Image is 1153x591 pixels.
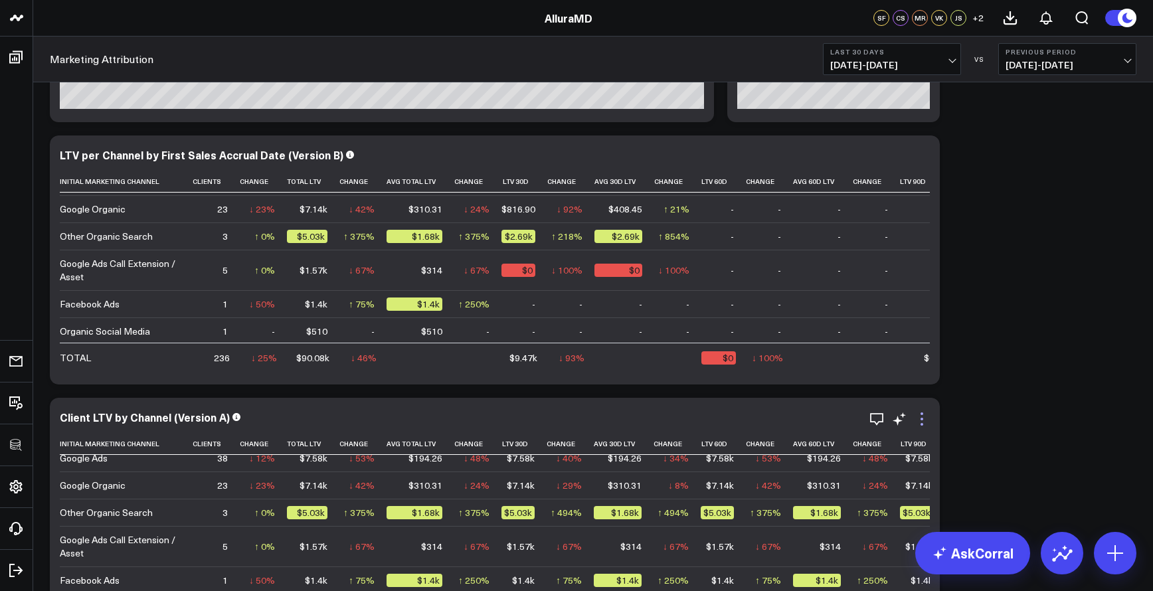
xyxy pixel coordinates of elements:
div: $194.26 [608,452,642,465]
div: ↓ 48% [862,452,888,465]
div: $0 [701,351,736,365]
div: ↑ 375% [750,506,781,519]
div: JS [950,10,966,26]
div: $194.26 [408,452,442,465]
div: - [929,203,932,216]
a: Marketing Attribution [50,52,153,66]
th: Ltv 90d [900,433,945,455]
div: Google Ads [60,452,108,465]
div: - [731,325,734,338]
div: $0 [501,264,535,277]
th: Avg Total Ltv [387,433,454,455]
div: $1.57k [905,540,933,553]
th: Change [547,171,594,193]
th: Ltv 60d [701,433,746,455]
div: 236 [214,351,230,365]
th: Change [654,171,701,193]
div: 1 [222,325,228,338]
div: $1.68k [793,506,841,519]
div: ↑ 218% [551,230,582,243]
div: ↑ 494% [551,506,582,519]
div: - [778,325,781,338]
th: Change [454,171,501,193]
div: $1.4k [594,574,642,587]
div: 5 [222,540,228,553]
span: + 2 [972,13,984,23]
div: 1 [222,574,228,587]
div: Google Organic [60,203,126,216]
div: $5.03k [501,506,535,519]
div: $1.4k [387,574,442,587]
div: ↑ 375% [458,230,489,243]
th: Ltv 30d [501,433,547,455]
div: ↓ 42% [349,479,375,492]
div: - [838,325,841,338]
div: ↓ 29% [556,479,582,492]
th: Change [339,433,387,455]
div: ↓ 34% [663,452,689,465]
div: $1.57k [300,540,327,553]
div: ↓ 24% [862,479,888,492]
div: - [885,203,888,216]
div: ↓ 46% [351,351,377,365]
th: Change [547,433,594,455]
div: ↓ 12% [249,452,275,465]
div: ↑ 375% [458,506,489,519]
div: - [532,325,535,338]
div: VS [968,55,992,63]
div: - [929,230,932,243]
div: Google Ads Call Extension / Asset [60,533,181,560]
div: Facebook Ads [60,297,120,311]
div: 3 [222,506,228,519]
div: ↑ 75% [755,574,781,587]
div: - [778,203,781,216]
th: Ltv 90d [900,171,944,193]
div: ↑ 250% [458,297,489,311]
th: Total Ltv [287,433,339,455]
div: - [778,297,781,311]
th: Avg 30d Ltv [594,171,654,193]
div: ↓ 67% [862,540,888,553]
b: Last 30 Days [830,48,954,56]
th: Change [853,433,900,455]
div: ↓ 50% [249,574,275,587]
div: ↓ 40% [556,452,582,465]
div: ↓ 50% [249,297,275,311]
div: $408.45 [608,203,642,216]
div: - [838,203,841,216]
div: ↓ 42% [755,479,781,492]
div: $1.4k [305,297,327,311]
div: CS [893,10,909,26]
div: ↑ 0% [254,230,275,243]
div: ↓ 48% [464,452,489,465]
div: - [731,203,734,216]
div: - [929,264,932,277]
div: $1.4k [512,574,535,587]
div: ↑ 854% [658,230,689,243]
div: ↓ 42% [349,203,375,216]
button: Last 30 Days[DATE]-[DATE] [823,43,961,75]
div: $1.4k [387,297,442,311]
div: ↑ 75% [556,574,582,587]
div: $0 [924,351,934,365]
div: $1.57k [706,540,734,553]
div: - [579,297,582,311]
div: Organic Social Media [60,325,150,338]
div: ↑ 250% [658,574,689,587]
div: ↓ 67% [556,540,582,553]
div: ↓ 92% [557,203,582,216]
div: ↓ 100% [658,264,689,277]
th: Avg 60d Ltv [793,171,853,193]
div: ↓ 23% [249,203,275,216]
div: $310.31 [408,479,442,492]
div: - [885,325,888,338]
div: $314 [421,540,442,553]
div: - [885,264,888,277]
div: $310.31 [807,479,841,492]
div: $5.03k [287,506,327,519]
div: ↓ 67% [349,264,375,277]
div: Client LTV by Channel (Version A) [60,410,230,424]
div: - [731,297,734,311]
th: Initial Marketing Channel [60,171,193,193]
div: SF [873,10,889,26]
